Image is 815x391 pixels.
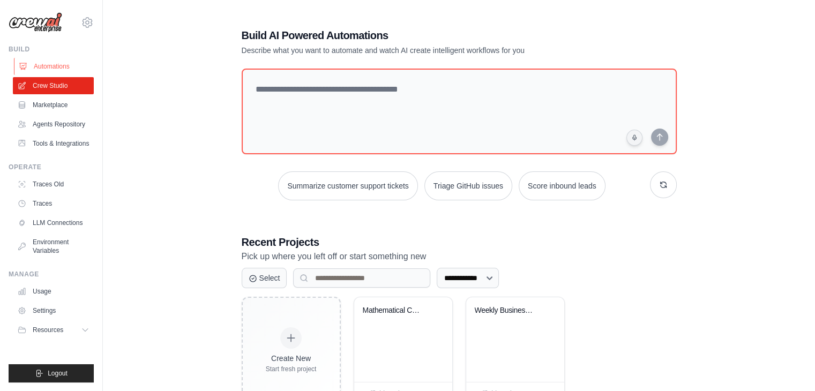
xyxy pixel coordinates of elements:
[13,302,94,319] a: Settings
[242,45,602,56] p: Describe what you want to automate and watch AI create intelligent workflows for you
[13,195,94,212] a: Traces
[13,321,94,339] button: Resources
[242,28,602,43] h1: Build AI Powered Automations
[363,306,428,315] div: Mathematical Calculator Automation
[13,135,94,152] a: Tools & Integrations
[13,176,94,193] a: Traces Old
[242,250,677,264] p: Pick up where you left off or start something new
[9,45,94,54] div: Build
[14,58,95,75] a: Automations
[13,116,94,133] a: Agents Repository
[48,369,68,378] span: Logout
[13,77,94,94] a: Crew Studio
[13,234,94,259] a: Environment Variables
[761,340,815,391] iframe: Chat Widget
[519,171,605,200] button: Score inbound leads
[242,235,677,250] h3: Recent Projects
[266,365,317,373] div: Start fresh project
[9,364,94,382] button: Logout
[278,171,417,200] button: Summarize customer support tickets
[13,96,94,114] a: Marketplace
[424,171,512,200] button: Triage GitHub issues
[33,326,63,334] span: Resources
[266,353,317,364] div: Create New
[13,283,94,300] a: Usage
[9,12,62,33] img: Logo
[13,214,94,231] a: LLM Connections
[242,268,287,288] button: Select
[475,306,540,315] div: Weekly Business Intelligence Reporter
[626,130,642,146] button: Click to speak your automation idea
[9,163,94,171] div: Operate
[9,270,94,279] div: Manage
[650,171,677,198] button: Get new suggestions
